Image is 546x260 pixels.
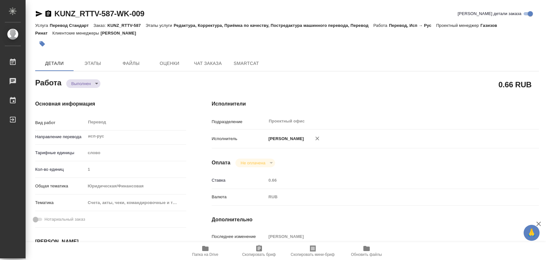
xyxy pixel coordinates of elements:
button: Добавить тэг [35,37,49,51]
span: Чат заказа [193,59,223,67]
h4: Исполнители [212,100,539,108]
span: Оценки [154,59,185,67]
p: Перевод Стандарт [50,23,93,28]
button: Скопировать бриф [232,242,286,260]
div: RUB [266,192,511,202]
button: Папка на Drive [178,242,232,260]
span: 🙏 [526,226,537,240]
p: Перевод, Исп → Рус [389,23,436,28]
p: Общая тематика [35,183,85,189]
span: Скопировать мини-бриф [291,252,335,257]
span: Нотариальный заказ [44,216,85,223]
p: Тарифные единицы [35,150,85,156]
h2: 0.66 RUB [498,79,532,90]
span: Папка на Drive [192,252,218,257]
div: Выполнен [235,159,275,167]
button: 🙏 [524,225,540,241]
p: Проектный менеджер [436,23,480,28]
p: [PERSON_NAME] [101,31,141,35]
span: Детали [39,59,70,67]
p: Направление перевода [35,134,85,140]
p: Этапы услуги [146,23,174,28]
button: Скопировать мини-бриф [286,242,340,260]
span: Скопировать бриф [242,252,276,257]
button: Выполнен [69,81,93,86]
button: Обновить файлы [340,242,393,260]
input: Пустое поле [266,176,511,185]
button: Удалить исполнителя [310,131,324,146]
p: Тематика [35,200,85,206]
button: Скопировать ссылку для ЯМессенджера [35,10,43,18]
span: [PERSON_NAME] детали заказа [458,11,521,17]
p: Вид работ [35,120,85,126]
div: слово [85,147,186,158]
button: Не оплачена [239,160,267,166]
p: Подразделение [212,119,266,125]
span: Обновить файлы [351,252,382,257]
p: Ставка [212,177,266,184]
p: [PERSON_NAME] [266,136,304,142]
span: Этапы [77,59,108,67]
div: Выполнен [66,79,100,88]
p: Кол-во единиц [35,166,85,173]
p: Исполнитель [212,136,266,142]
input: Пустое поле [266,232,511,241]
div: Юридическая/Финансовая [85,181,186,192]
h4: Оплата [212,159,231,167]
span: SmartCat [231,59,262,67]
p: Услуга [35,23,50,28]
h4: Дополнительно [212,216,539,224]
p: KUNZ_RTTV-587 [107,23,146,28]
h4: Основная информация [35,100,186,108]
p: Работа [373,23,389,28]
p: Заказ: [93,23,107,28]
p: Редактура, Корректура, Приёмка по качеству, Постредактура машинного перевода, Перевод [174,23,373,28]
h2: Работа [35,76,61,88]
h4: [PERSON_NAME] [35,238,186,246]
p: Последнее изменение [212,233,266,240]
button: Скопировать ссылку [44,10,52,18]
a: KUNZ_RTTV-587-WK-009 [54,9,144,18]
p: Валюта [212,194,266,200]
div: Счета, акты, чеки, командировочные и таможенные документы [85,197,186,208]
span: Файлы [116,59,146,67]
input: Пустое поле [85,165,186,174]
p: Клиентские менеджеры [52,31,101,35]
